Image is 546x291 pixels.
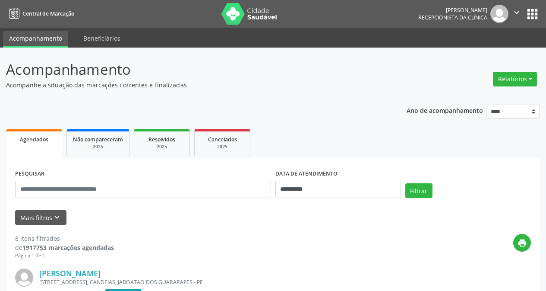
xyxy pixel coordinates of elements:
[518,238,527,248] i: print
[493,72,537,86] button: Relatórios
[275,167,338,181] label: DATA DE ATENDIMENTO
[6,80,380,90] p: Acompanhe a situação das marcações correntes e finalizadas
[15,243,114,252] div: de
[148,136,175,143] span: Resolvidos
[201,144,244,150] div: 2025
[22,10,74,17] span: Central de Marcação
[15,167,44,181] label: PESQUISAR
[39,278,401,286] div: [STREET_ADDRESS], CANDEIAS, JABOATAO DOS GUARARAPES - PE
[15,269,33,287] img: img
[512,8,521,17] i: 
[20,136,48,143] span: Agendados
[525,6,540,22] button: apps
[15,210,66,225] button: Mais filtroskeyboard_arrow_down
[52,213,62,222] i: keyboard_arrow_down
[15,252,114,259] div: Página 1 de 1
[405,183,432,198] button: Filtrar
[490,5,508,23] img: img
[3,31,68,48] a: Acompanhamento
[6,6,74,21] a: Central de Marcação
[418,6,487,14] div: [PERSON_NAME]
[6,59,380,80] p: Acompanhamento
[15,234,114,243] div: 8 itens filtrados
[77,31,126,46] a: Beneficiários
[208,136,237,143] span: Cancelados
[73,136,123,143] span: Não compareceram
[73,144,123,150] div: 2025
[418,14,487,21] span: Recepcionista da clínica
[140,144,183,150] div: 2025
[508,5,525,23] button: 
[39,269,101,278] a: [PERSON_NAME]
[22,243,114,252] strong: 1917753 marcações agendadas
[513,234,531,252] button: print
[407,105,483,115] p: Ano de acompanhamento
